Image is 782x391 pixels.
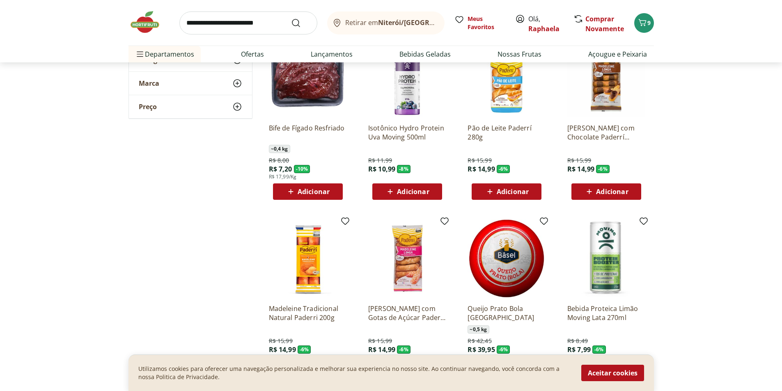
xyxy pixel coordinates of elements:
[528,24,560,33] a: Raphaela
[327,11,445,34] button: Retirar emNiterói/[GEOGRAPHIC_DATA]
[647,19,651,27] span: 9
[378,18,472,27] b: Niterói/[GEOGRAPHIC_DATA]
[139,103,157,111] span: Preço
[567,220,645,297] img: Bebida Proteica Limão Moving Lata 270ml
[468,156,491,165] span: R$ 15,99
[368,337,392,345] span: R$ 15,99
[129,72,252,95] button: Marca
[368,345,395,354] span: R$ 14,99
[468,220,546,297] img: Queijo Prato Bola Basel
[298,345,311,354] span: - 6 %
[581,365,644,381] button: Aceitar cookies
[468,304,546,322] a: Queijo Prato Bola [GEOGRAPHIC_DATA]
[269,145,290,153] span: ~ 0,4 kg
[129,95,252,118] button: Preço
[298,188,330,195] span: Adicionar
[269,165,292,174] span: R$ 7,20
[368,156,392,165] span: R$ 11,99
[588,49,647,59] a: Açougue e Peixaria
[571,183,641,200] button: Adicionar
[345,19,436,26] span: Retirar em
[585,14,624,33] a: Comprar Novamente
[368,39,446,117] img: Isotônico Hydro Protein Uva Moving 500ml
[498,49,541,59] a: Nossas Frutas
[368,220,446,297] img: Madeleine Longa com Gotas de Açúcar Paderrí Pacote 200g
[179,11,317,34] input: search
[567,304,645,322] a: Bebida Proteica Limão Moving Lata 270ml
[567,156,591,165] span: R$ 15,99
[468,345,495,354] span: R$ 39,95
[468,337,491,345] span: R$ 42,45
[291,18,311,28] button: Submit Search
[311,49,353,59] a: Lançamentos
[135,44,145,64] button: Menu
[269,174,297,180] span: R$ 17,99/Kg
[269,220,347,297] img: Madeleine Tradicional Natural Paderri 200g
[269,123,347,142] a: Bife de Fígado Resfriado
[468,15,505,31] span: Meus Favoritos
[497,345,510,354] span: - 6 %
[497,188,529,195] span: Adicionar
[269,39,347,117] img: Bife de Fígado Resfriado
[139,79,159,87] span: Marca
[497,165,510,173] span: - 6 %
[269,337,293,345] span: R$ 15,99
[397,345,410,354] span: - 6 %
[468,165,495,174] span: R$ 14,99
[269,304,347,322] a: Madeleine Tradicional Natural Paderri 200g
[596,165,610,173] span: - 6 %
[454,15,505,31] a: Meus Favoritos
[567,345,591,354] span: R$ 7,99
[567,123,645,142] a: [PERSON_NAME] com Chocolate Paderrí Pacote 200g
[596,188,628,195] span: Adicionar
[528,14,565,34] span: Olá,
[368,123,446,142] a: Isotônico Hydro Protein Uva Moving 500ml
[138,365,571,381] p: Utilizamos cookies para oferecer uma navegação personalizada e melhorar sua experiencia no nosso ...
[135,44,194,64] span: Departamentos
[397,165,410,173] span: - 8 %
[368,304,446,322] a: [PERSON_NAME] com Gotas de Açúcar Paderrí Pacote 200g
[567,337,588,345] span: R$ 8,49
[592,345,606,354] span: - 6 %
[128,10,170,34] img: Hortifruti
[294,165,310,173] span: - 10 %
[567,165,594,174] span: R$ 14,99
[472,183,541,200] button: Adicionar
[241,49,264,59] a: Ofertas
[368,165,395,174] span: R$ 10,99
[399,49,451,59] a: Bebidas Geladas
[468,325,489,334] span: ~ 0,5 kg
[269,345,296,354] span: R$ 14,99
[468,39,546,117] img: Pão de Leite Paderrí 280g
[468,123,546,142] a: Pão de Leite Paderrí 280g
[567,39,645,117] img: Madeleine Longa com Chocolate Paderrí Pacote 200g
[634,13,654,33] button: Carrinho
[372,183,442,200] button: Adicionar
[269,156,289,165] span: R$ 8,00
[273,183,343,200] button: Adicionar
[397,188,429,195] span: Adicionar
